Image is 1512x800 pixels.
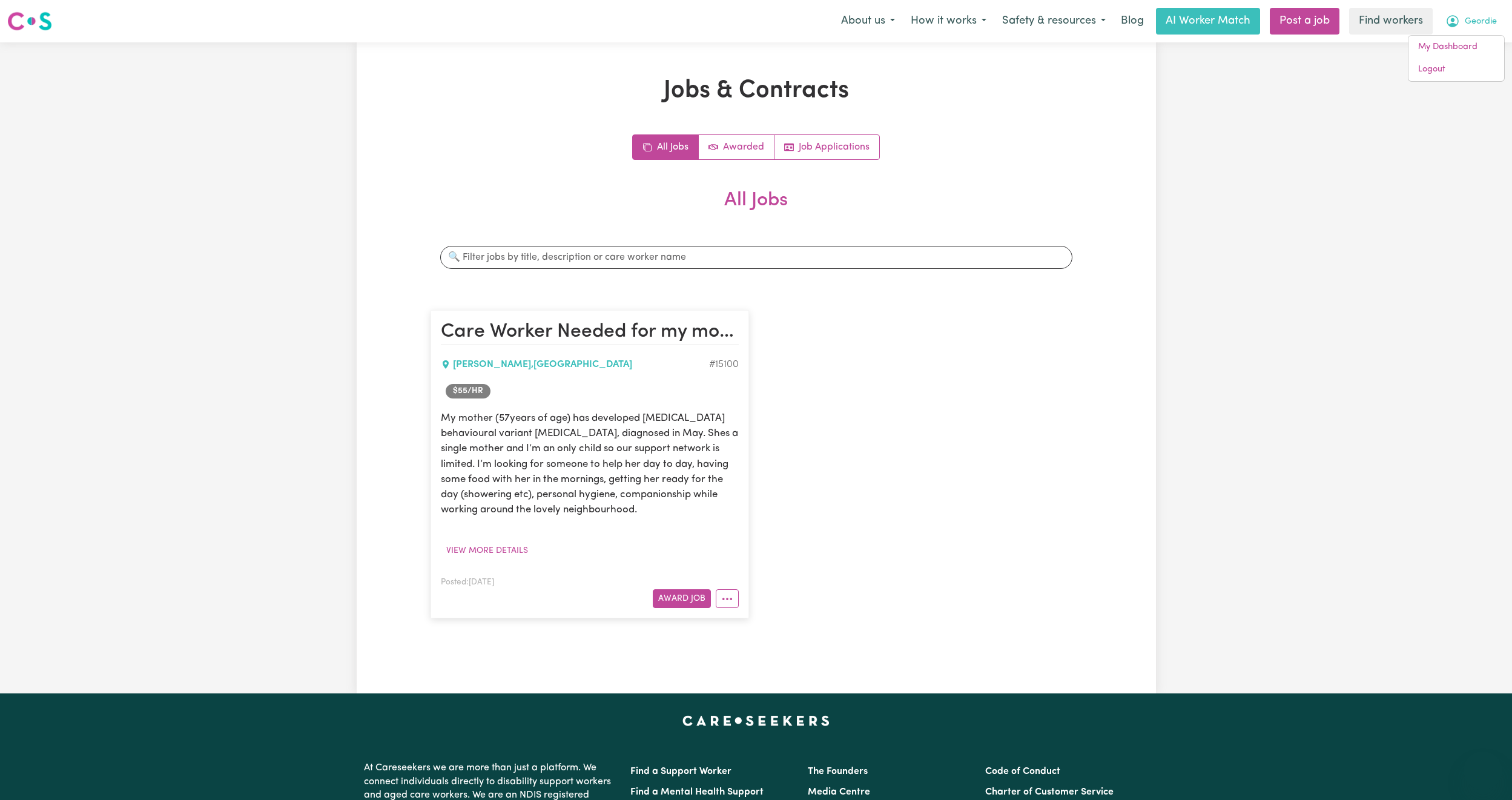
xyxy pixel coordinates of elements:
[808,767,868,776] a: The Founders
[709,357,739,372] div: Job ID #15100
[1349,8,1433,35] a: Find workers
[1156,8,1260,35] a: AI Worker Match
[1438,8,1505,34] button: My Account
[431,76,1082,105] h1: Jobs & Contracts
[985,767,1060,776] a: Code of Conduct
[446,384,490,398] span: Job rate per hour
[441,320,739,345] h2: Care Worker Needed for my mother
[1270,8,1339,35] a: Post a job
[1408,36,1504,59] a: My Dashboard
[1408,35,1505,82] div: My Account
[1408,58,1504,81] a: Logout
[633,135,699,159] a: All jobs
[833,8,903,34] button: About us
[682,715,830,725] a: Careseekers home page
[441,541,533,560] button: View more details
[441,411,739,517] p: My mother (57years of age) has developed [MEDICAL_DATA] behavioural variant [MEDICAL_DATA], diagn...
[774,135,879,159] a: Job applications
[441,578,494,586] span: Posted: [DATE]
[1464,752,1502,790] iframe: Button to launch messaging window, conversation in progress
[7,10,52,32] img: Careseekers logo
[1465,15,1497,28] span: Geordie
[1114,8,1151,35] a: Blog
[808,787,870,797] a: Media Centre
[653,589,711,608] button: Award Job
[630,767,731,776] a: Find a Support Worker
[440,246,1072,269] input: 🔍 Filter jobs by title, description or care worker name
[7,7,52,35] a: Careseekers logo
[994,8,1114,34] button: Safety & resources
[716,589,739,608] button: More options
[985,787,1114,797] a: Charter of Customer Service
[441,357,709,372] div: [PERSON_NAME] , [GEOGRAPHIC_DATA]
[903,8,994,34] button: How it works
[431,189,1082,231] h2: All Jobs
[699,135,774,159] a: Active jobs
